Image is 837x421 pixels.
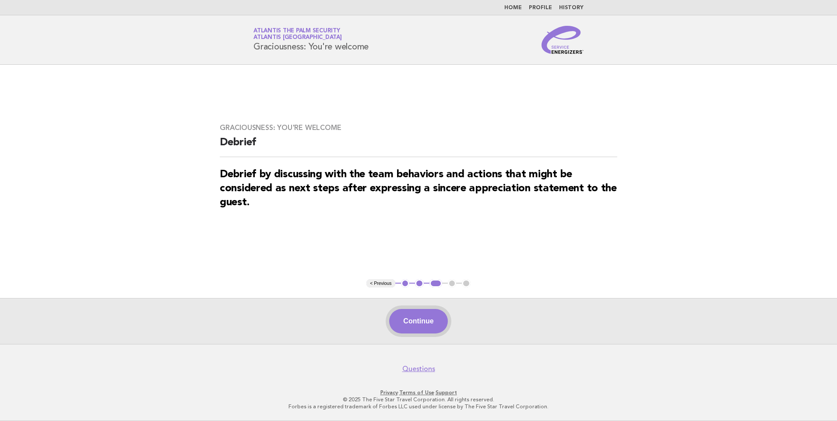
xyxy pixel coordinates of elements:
[399,389,434,396] a: Terms of Use
[253,28,369,51] h1: Graciousness: You're welcome
[220,123,617,132] h3: Graciousness: You're welcome
[389,309,447,333] button: Continue
[402,365,435,373] a: Questions
[401,279,410,288] button: 1
[415,279,424,288] button: 2
[366,279,395,288] button: < Previous
[529,5,552,11] a: Profile
[380,389,398,396] a: Privacy
[436,389,457,396] a: Support
[151,396,686,403] p: © 2025 The Five Star Travel Corporation. All rights reserved.
[151,403,686,410] p: Forbes is a registered trademark of Forbes LLC used under license by The Five Star Travel Corpora...
[220,169,617,208] strong: Debrief by discussing with the team behaviors and actions that might be considered as next steps ...
[429,279,442,288] button: 3
[253,28,342,40] a: Atlantis The Palm SecurityAtlantis [GEOGRAPHIC_DATA]
[220,136,617,157] h2: Debrief
[504,5,522,11] a: Home
[151,389,686,396] p: · ·
[253,35,342,41] span: Atlantis [GEOGRAPHIC_DATA]
[542,26,584,54] img: Service Energizers
[559,5,584,11] a: History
